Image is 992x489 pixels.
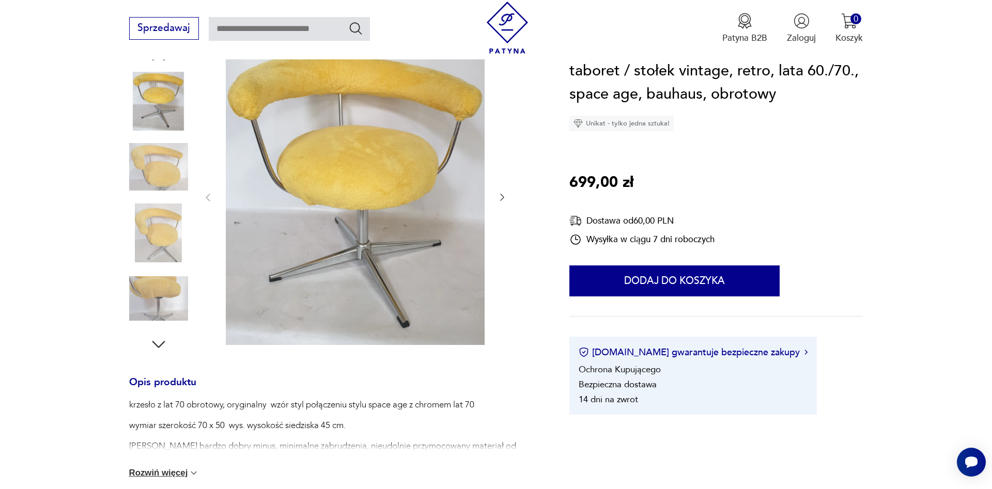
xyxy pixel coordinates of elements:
button: Szukaj [348,21,363,36]
img: Patyna - sklep z meblami i dekoracjami vintage [482,2,534,54]
div: Unikat - tylko jedna sztuka! [569,116,674,131]
img: Zdjęcie produktu taboret / stołek vintage, retro, lata 60./70., space age, bauhaus, obrotowy [129,269,188,328]
li: Ochrona Kupującego [579,364,661,375]
img: Ikona strzałki w prawo [804,350,808,355]
p: Patyna B2B [722,32,767,44]
img: Zdjęcie produktu taboret / stołek vintage, retro, lata 60./70., space age, bauhaus, obrotowy [226,48,485,345]
h1: taboret / stołek vintage, retro, lata 60./70., space age, bauhaus, obrotowy [569,59,863,106]
img: Zdjęcie produktu taboret / stołek vintage, retro, lata 60./70., space age, bauhaus, obrotowy [129,203,188,262]
p: Koszyk [835,32,863,44]
li: 14 dni na zwrot [579,393,638,405]
p: wymiar szerokość 70 x 50 wys. wysokość siedziska 45 cm. [129,419,540,432]
img: Ikona certyfikatu [579,348,589,358]
img: Zdjęcie produktu taboret / stołek vintage, retro, lata 60./70., space age, bauhaus, obrotowy [129,137,188,196]
img: Ikona diamentu [574,119,583,128]
iframe: Smartsupp widget button [957,448,986,477]
h3: Opis produktu [129,378,540,399]
p: 699,00 zł [569,171,633,195]
img: Ikona dostawy [569,214,582,227]
p: krzesło z lat 70 obrotowy, oryginalny wzór styl połączeniu stylu space age z chromem lat 70 [129,399,540,411]
li: Bezpieczna dostawa [579,378,657,390]
button: [DOMAIN_NAME] gwarantuje bezpieczne zakupy [579,346,808,359]
a: Sprzedawaj [129,25,199,33]
img: Ikona koszyka [841,13,857,29]
button: Dodaj do koszyka [569,265,780,296]
div: Wysyłka w ciągu 7 dni roboczych [569,233,715,246]
p: Zaloguj [787,32,816,44]
div: 0 [850,13,861,24]
button: Patyna B2B [722,13,767,44]
img: Ikona medalu [737,13,753,29]
img: Ikonka użytkownika [794,13,810,29]
button: Zaloguj [787,13,816,44]
p: [PERSON_NAME] bardzo dobry minus, minimalne zabrudzenia, nieudolnie przymocowany materiał od spod... [129,440,540,465]
button: Sprzedawaj [129,17,199,40]
img: chevron down [189,468,199,478]
img: Zdjęcie produktu taboret / stołek vintage, retro, lata 60./70., space age, bauhaus, obrotowy [129,72,188,131]
div: Dostawa od 60,00 PLN [569,214,715,227]
a: Ikona medaluPatyna B2B [722,13,767,44]
button: Rozwiń więcej [129,468,199,478]
button: 0Koszyk [835,13,863,44]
